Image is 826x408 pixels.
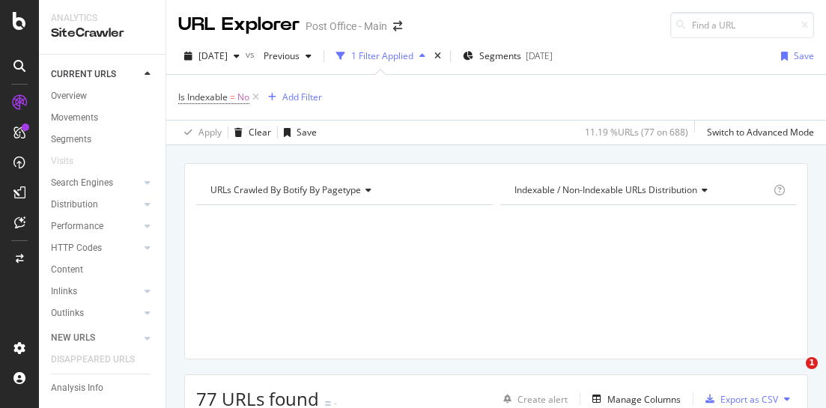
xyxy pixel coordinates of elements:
a: Content [51,262,155,278]
span: Indexable / Non-Indexable URLs distribution [514,183,697,196]
button: Clear [228,121,271,144]
a: Overview [51,88,155,104]
div: DISAPPEARED URLS [51,352,135,368]
div: Create alert [517,393,568,406]
span: vs [246,48,258,61]
div: Content [51,262,83,278]
div: Inlinks [51,284,77,299]
span: No [237,87,249,108]
div: Movements [51,110,98,126]
div: Analysis Info [51,380,103,396]
a: Search Engines [51,175,140,191]
input: Find a URL [670,12,814,38]
button: Apply [178,121,222,144]
span: URLs Crawled By Botify By pagetype [210,183,361,196]
button: Save [775,44,814,68]
div: Export as CSV [720,393,778,406]
button: Previous [258,44,318,68]
div: 11.19 % URLs ( 77 on 688 ) [585,126,688,138]
div: Segments [51,132,91,147]
div: Analytics [51,12,154,25]
div: Search Engines [51,175,113,191]
button: Add Filter [262,88,322,106]
div: HTTP Codes [51,240,102,256]
button: [DATE] [178,44,246,68]
button: Segments[DATE] [457,44,559,68]
div: Distribution [51,197,98,213]
div: Performance [51,219,103,234]
div: Add Filter [282,91,322,103]
div: Overview [51,88,87,104]
div: NEW URLS [51,330,95,346]
div: SiteCrawler [51,25,154,42]
button: Switch to Advanced Mode [701,121,814,144]
div: Save [297,126,317,138]
a: Inlinks [51,284,140,299]
div: Save [794,49,814,62]
div: times [431,49,444,64]
a: NEW URLS [51,330,140,346]
a: Visits [51,153,88,169]
div: Outlinks [51,305,84,321]
button: Save [278,121,317,144]
a: CURRENT URLS [51,67,140,82]
div: Manage Columns [607,393,681,406]
div: arrow-right-arrow-left [393,21,402,31]
span: Segments [479,49,521,62]
span: Is Indexable [178,91,228,103]
a: HTTP Codes [51,240,140,256]
span: 2025 Sep. 22nd [198,49,228,62]
h4: URLs Crawled By Botify By pagetype [207,178,479,202]
div: 1 Filter Applied [351,49,413,62]
div: Post Office - Main [306,19,387,34]
div: Clear [249,126,271,138]
a: Performance [51,219,140,234]
button: Manage Columns [586,390,681,408]
div: Switch to Advanced Mode [707,126,814,138]
a: Segments [51,132,155,147]
div: CURRENT URLS [51,67,116,82]
button: 1 Filter Applied [330,44,431,68]
a: Outlinks [51,305,140,321]
a: Movements [51,110,155,126]
a: Distribution [51,197,140,213]
span: 1 [806,357,818,369]
div: URL Explorer [178,12,300,37]
h4: Indexable / Non-Indexable URLs Distribution [511,178,771,202]
iframe: Intercom live chat [775,357,811,393]
div: Visits [51,153,73,169]
span: = [230,91,235,103]
div: Apply [198,126,222,138]
span: Previous [258,49,300,62]
img: Equal [325,401,331,406]
a: DISAPPEARED URLS [51,352,150,368]
div: [DATE] [526,49,553,62]
a: Analysis Info [51,380,155,396]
